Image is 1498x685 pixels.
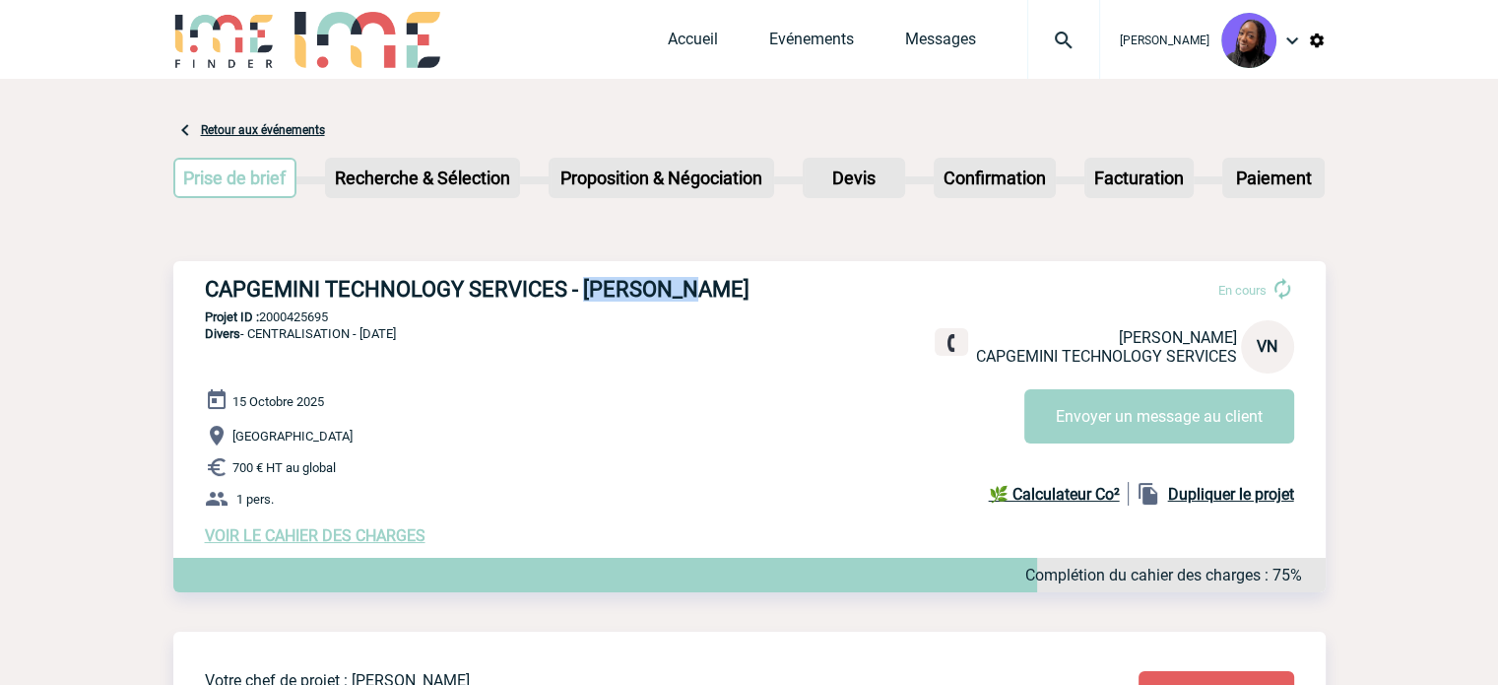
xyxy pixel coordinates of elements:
img: 131349-0.png [1221,13,1276,68]
span: CAPGEMINI TECHNOLOGY SERVICES [976,347,1237,366]
span: [GEOGRAPHIC_DATA] [232,429,353,444]
a: 🌿 Calculateur Co² [989,482,1129,506]
b: Projet ID : [205,309,259,324]
span: 700 € HT au global [232,460,336,475]
b: Dupliquer le projet [1168,485,1294,504]
span: - CENTRALISATION - [DATE] [205,326,396,341]
p: Recherche & Sélection [327,160,518,196]
p: Proposition & Négociation [551,160,772,196]
a: Messages [905,30,976,57]
span: [PERSON_NAME] [1119,328,1237,347]
span: En cours [1218,283,1267,298]
button: Envoyer un message au client [1024,389,1294,444]
a: Accueil [668,30,718,57]
img: IME-Finder [173,12,276,68]
b: 🌿 Calculateur Co² [989,485,1120,504]
span: VN [1257,337,1277,356]
p: Paiement [1224,160,1323,196]
a: Retour aux événements [201,123,325,137]
p: Facturation [1086,160,1192,196]
span: Divers [205,326,240,341]
h3: CAPGEMINI TECHNOLOGY SERVICES - [PERSON_NAME] [205,277,796,302]
span: 1 pers. [236,492,274,507]
img: fixe.png [943,334,960,352]
a: VOIR LE CAHIER DES CHARGES [205,526,425,545]
p: Devis [805,160,903,196]
p: 2000425695 [173,309,1326,324]
img: file_copy-black-24dp.png [1137,482,1160,506]
span: [PERSON_NAME] [1120,34,1209,47]
span: 15 Octobre 2025 [232,394,324,409]
p: Confirmation [936,160,1054,196]
a: Evénements [769,30,854,57]
p: Prise de brief [175,160,295,196]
